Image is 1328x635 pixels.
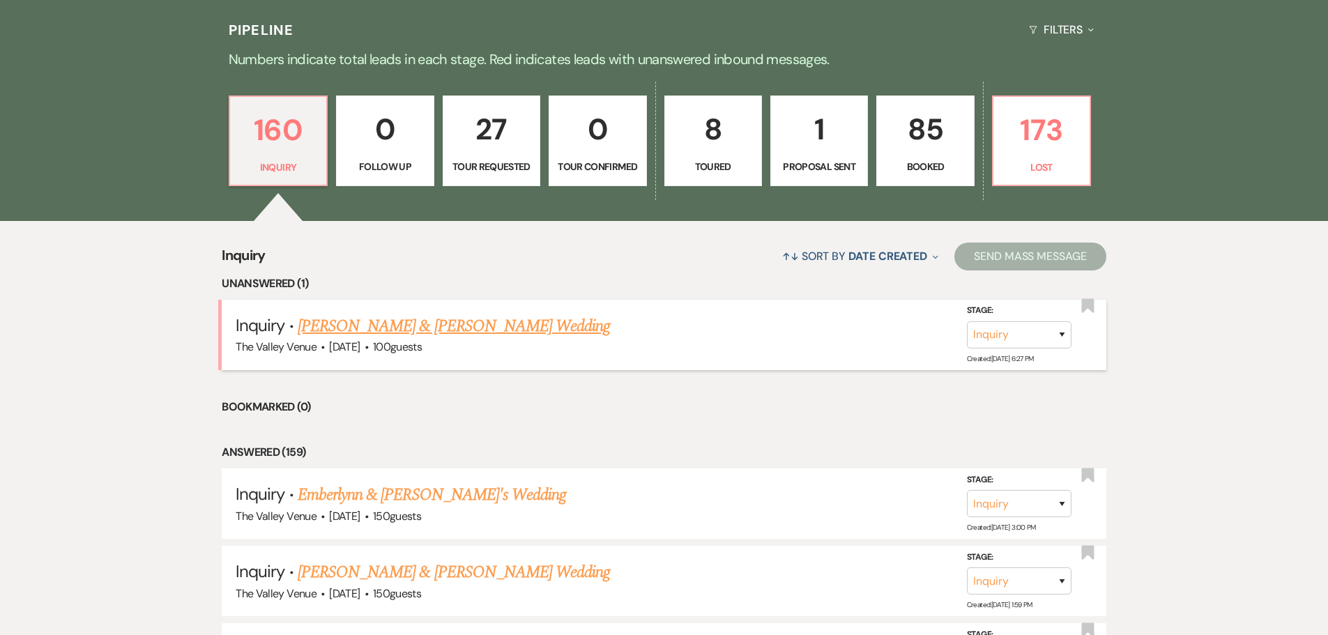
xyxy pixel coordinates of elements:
[452,106,531,153] p: 27
[222,275,1106,293] li: Unanswered (1)
[876,95,974,186] a: 85Booked
[162,48,1166,70] p: Numbers indicate total leads in each stage. Red indicates leads with unanswered inbound messages.
[345,106,425,153] p: 0
[779,159,859,174] p: Proposal Sent
[236,560,284,582] span: Inquiry
[992,95,1091,186] a: 173Lost
[229,95,328,186] a: 160Inquiry
[222,245,266,275] span: Inquiry
[664,95,762,186] a: 8Toured
[236,509,316,523] span: The Valley Venue
[336,95,434,186] a: 0Follow Up
[1002,160,1081,175] p: Lost
[452,159,531,174] p: Tour Requested
[238,160,318,175] p: Inquiry
[848,249,927,263] span: Date Created
[298,560,610,585] a: [PERSON_NAME] & [PERSON_NAME] Wedding
[967,550,1071,565] label: Stage:
[779,106,859,153] p: 1
[236,586,316,601] span: The Valley Venue
[885,159,965,174] p: Booked
[549,95,646,186] a: 0Tour Confirmed
[673,159,753,174] p: Toured
[1002,107,1081,153] p: 173
[329,339,360,354] span: [DATE]
[345,159,425,174] p: Follow Up
[558,106,637,153] p: 0
[885,106,965,153] p: 85
[967,523,1036,532] span: Created: [DATE] 3:00 PM
[770,95,868,186] a: 1Proposal Sent
[329,586,360,601] span: [DATE]
[373,509,421,523] span: 150 guests
[229,20,294,40] h3: Pipeline
[1023,11,1099,48] button: Filters
[222,398,1106,416] li: Bookmarked (0)
[967,303,1071,319] label: Stage:
[236,483,284,505] span: Inquiry
[298,314,610,339] a: [PERSON_NAME] & [PERSON_NAME] Wedding
[236,339,316,354] span: The Valley Venue
[967,473,1071,488] label: Stage:
[782,249,799,263] span: ↑↓
[298,482,566,507] a: Emberlynn & [PERSON_NAME]'s Wedding
[236,314,284,336] span: Inquiry
[222,443,1106,461] li: Answered (159)
[558,159,637,174] p: Tour Confirmed
[238,107,318,153] p: 160
[373,339,422,354] span: 100 guests
[443,95,540,186] a: 27Tour Requested
[967,354,1034,363] span: Created: [DATE] 6:27 PM
[967,600,1032,609] span: Created: [DATE] 1:59 PM
[329,509,360,523] span: [DATE]
[373,586,421,601] span: 150 guests
[777,238,944,275] button: Sort By Date Created
[673,106,753,153] p: 8
[954,243,1106,270] button: Send Mass Message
